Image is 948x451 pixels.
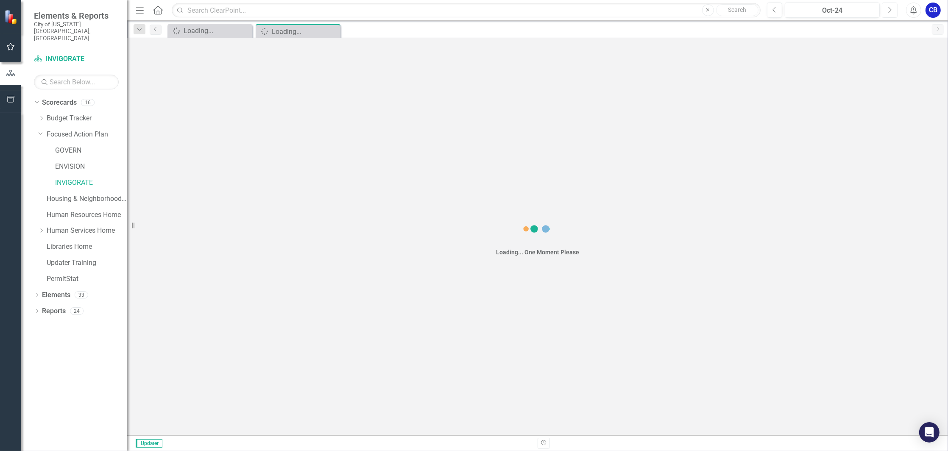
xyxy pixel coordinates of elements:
small: City of [US_STATE][GEOGRAPHIC_DATA], [GEOGRAPHIC_DATA] [34,21,119,42]
a: PermitStat [47,274,127,284]
span: Updater [136,439,162,448]
a: ENVISION [55,162,127,172]
a: GOVERN [55,146,127,156]
img: ClearPoint Strategy [4,10,19,25]
input: Search Below... [34,75,119,89]
input: Search ClearPoint... [172,3,760,18]
span: Elements & Reports [34,11,119,21]
a: INVIGORATE [34,54,119,64]
a: Housing & Neighborhood Preservation Home [47,194,127,204]
a: Updater Training [47,258,127,268]
div: Loading... One Moment Please [496,248,579,256]
div: Loading... [184,25,250,36]
div: Loading... [272,26,338,37]
span: Search [728,6,746,13]
button: Search [716,4,758,16]
a: Reports [42,306,66,316]
div: 16 [81,99,95,106]
a: Budget Tracker [47,114,127,123]
button: CB [926,3,941,18]
a: Human Services Home [47,226,127,236]
div: 33 [75,291,88,298]
a: Human Resources Home [47,210,127,220]
button: Oct-24 [785,3,880,18]
div: 24 [70,307,84,315]
a: Focused Action Plan [47,130,127,139]
div: Open Intercom Messenger [919,422,940,443]
a: Loading... [170,25,250,36]
a: Elements [42,290,70,300]
a: Scorecards [42,98,77,108]
div: Oct-24 [788,6,877,16]
a: Libraries Home [47,242,127,252]
a: INVIGORATE [55,178,127,188]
